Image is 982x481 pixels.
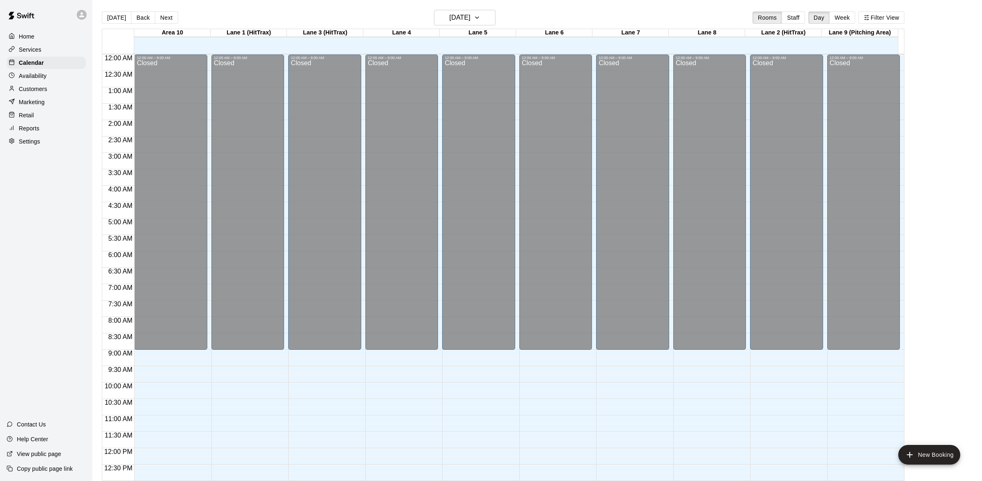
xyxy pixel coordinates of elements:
div: Closed [214,60,282,353]
button: [DATE] [434,10,496,25]
div: 12:00 AM – 9:00 AM [137,56,204,60]
div: Lane 8 [669,29,745,37]
div: 12:00 AM – 9:00 AM [676,56,743,60]
div: 12:00 AM – 9:00 AM: Closed [750,55,823,350]
span: 11:30 AM [103,432,135,439]
div: Closed [830,60,897,353]
div: 12:00 AM – 9:00 AM [522,56,590,60]
span: 10:00 AM [103,383,135,390]
div: Lane 5 [440,29,516,37]
div: Area 10 [134,29,211,37]
div: 12:00 AM – 9:00 AM [445,56,512,60]
span: 8:00 AM [106,317,135,324]
a: Home [7,30,86,43]
button: [DATE] [102,11,131,24]
a: Calendar [7,57,86,69]
span: 4:30 AM [106,202,135,209]
p: View public page [17,450,61,458]
div: Closed [599,60,666,353]
span: 6:30 AM [106,268,135,275]
span: 10:30 AM [103,399,135,406]
a: Retail [7,109,86,121]
span: 11:00 AM [103,415,135,422]
button: Next [155,11,178,24]
span: 1:30 AM [106,104,135,111]
div: 12:00 AM – 9:00 AM: Closed [211,55,284,350]
div: Lane 7 [592,29,669,37]
span: 2:00 AM [106,120,135,127]
div: 12:00 AM – 9:00 AM [214,56,282,60]
div: Lane 9 (Pitching Area) [821,29,898,37]
button: Staff [782,11,805,24]
span: 9:30 AM [106,366,135,373]
div: 12:00 AM – 9:00 AM [368,56,436,60]
p: Marketing [19,98,45,106]
div: 12:00 AM – 9:00 AM [830,56,897,60]
div: 12:00 AM – 9:00 AM: Closed [365,55,438,350]
p: Home [19,32,34,41]
span: 7:00 AM [106,284,135,291]
button: Day [808,11,830,24]
p: Help Center [17,435,48,443]
span: 12:00 PM [102,448,134,455]
div: Closed [522,60,590,353]
span: 4:00 AM [106,186,135,193]
p: Customers [19,85,47,93]
div: Closed [137,60,204,353]
div: 12:00 AM – 9:00 AM [599,56,666,60]
button: Rooms [753,11,782,24]
a: Settings [7,135,86,148]
div: Lane 1 (HitTrax) [211,29,287,37]
div: 12:00 AM – 9:00 AM: Closed [288,55,361,350]
div: 12:00 AM – 9:00 AM [291,56,358,60]
span: 9:00 AM [106,350,135,357]
a: Availability [7,70,86,82]
div: Closed [753,60,820,353]
span: 6:00 AM [106,251,135,258]
button: add [898,445,960,465]
div: Lane 3 (HitTrax) [287,29,363,37]
p: Settings [19,137,40,146]
span: 5:30 AM [106,235,135,242]
a: Reports [7,122,86,134]
a: Customers [7,83,86,95]
div: 12:00 AM – 9:00 AM: Closed [673,55,746,350]
div: 12:00 AM – 9:00 AM: Closed [442,55,515,350]
div: 12:00 AM – 9:00 AM: Closed [596,55,669,350]
div: Closed [445,60,512,353]
span: 12:30 AM [103,71,135,78]
div: Closed [368,60,436,353]
p: Calendar [19,59,44,67]
p: Availability [19,72,47,80]
span: 3:30 AM [106,169,135,176]
span: 3:00 AM [106,153,135,160]
button: Week [829,11,855,24]
p: Copy public page link [17,465,73,473]
a: Services [7,43,86,56]
p: Contact Us [17,420,46,429]
a: Marketing [7,96,86,108]
div: 12:00 AM – 9:00 AM: Closed [519,55,592,350]
div: Closed [676,60,743,353]
span: 7:30 AM [106,301,135,308]
div: 12:00 AM – 9:00 AM [753,56,820,60]
h6: [DATE] [450,12,470,23]
div: Lane 4 [363,29,440,37]
div: Lane 2 (HitTrax) [745,29,821,37]
div: 12:00 AM – 9:00 AM: Closed [827,55,900,350]
p: Retail [19,111,34,119]
button: Back [131,11,155,24]
span: 5:00 AM [106,219,135,226]
p: Services [19,46,41,54]
p: Reports [19,124,39,132]
div: Lane 6 [516,29,592,37]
